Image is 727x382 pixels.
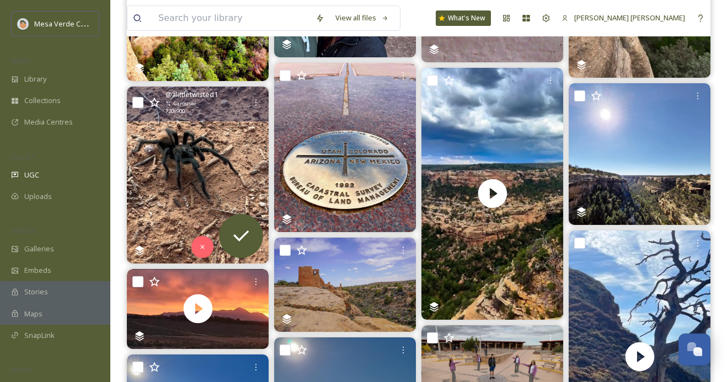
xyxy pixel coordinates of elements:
[24,287,48,297] span: Stories
[24,95,61,106] span: Collections
[569,83,710,225] img: #mesaverde #colorado #mesaverdenationalpark #Ttscenicparks #simplytrafalgar cecily6g traveldirect...
[165,107,185,115] span: 720 x 900
[421,68,563,320] img: thumbnail
[127,87,269,263] img: Yep. It’s that time again! Tarantula mating season is here. These are the first two I’ve seen thi...
[24,170,39,180] span: UGC
[11,57,30,65] span: MEDIA
[24,309,42,319] span: Maps
[24,265,51,276] span: Embeds
[127,269,269,349] img: thumbnail
[574,13,685,23] span: [PERSON_NAME] [PERSON_NAME]
[678,333,710,365] button: Open Chat
[11,153,35,161] span: COLLECT
[24,244,54,254] span: Galleries
[127,269,269,349] video: Picture this: you're perched at Sunset Point at the Ranch at Mesa Verde, the air crisp and alive ...
[24,74,46,84] span: Library
[24,117,73,127] span: Media Centres
[421,68,563,320] video: Imagine how life was like… Sometime during the late 1190s, after primarily living on the mesa top...
[34,18,102,29] span: Mesa Verde Country
[330,7,394,29] a: View all files
[556,7,691,29] a: [PERSON_NAME] [PERSON_NAME]
[436,10,491,26] a: What's New
[11,227,36,235] span: WIDGETS
[11,365,33,374] span: SOCIALS
[274,238,416,332] img: Hovenweep Castle ruins in Hovenweep National Monument. Hovenweep is a word from the Ute language ...
[18,18,29,29] img: MVC%20SnapSea%20logo%20%281%29.png
[24,330,55,341] span: SnapLink
[153,6,310,30] input: Search your library
[274,63,416,232] img: #fourcorners #monument #photography #newmexico #wildwest #frontier #mydisneypassport #arizona #ut...
[24,191,52,202] span: Uploads
[174,100,196,107] span: Carousel
[165,89,218,100] span: @ alittletwisted1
